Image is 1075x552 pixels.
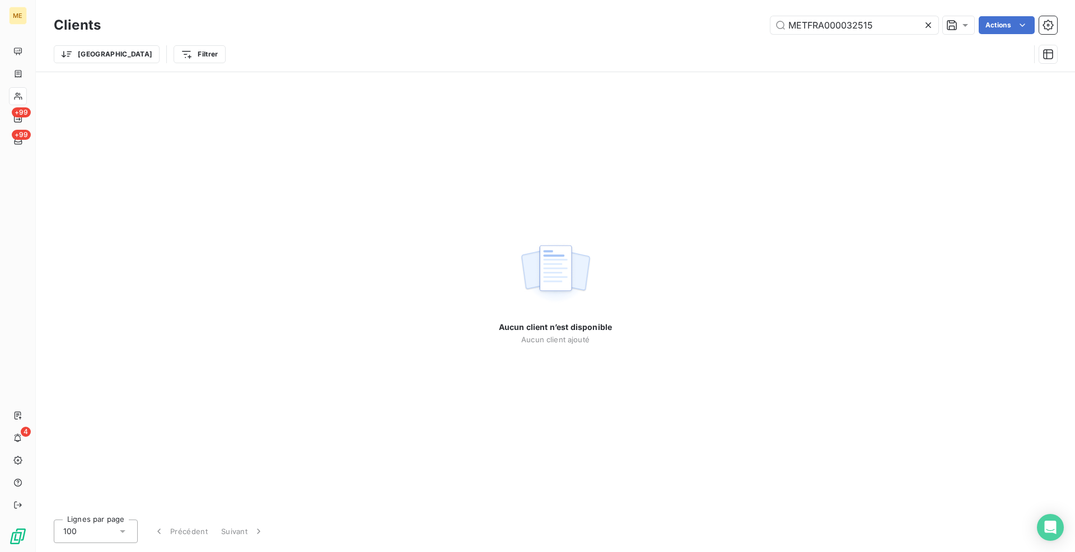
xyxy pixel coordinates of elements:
[979,16,1035,34] button: Actions
[521,335,590,344] span: Aucun client ajouté
[520,239,591,308] img: empty state
[214,520,271,543] button: Suivant
[21,427,31,437] span: 4
[9,7,27,25] div: ME
[174,45,225,63] button: Filtrer
[1037,514,1064,541] div: Open Intercom Messenger
[9,527,27,545] img: Logo LeanPay
[499,322,612,333] span: Aucun client n’est disponible
[12,107,31,117] span: +99
[12,130,31,140] span: +99
[54,45,160,63] button: [GEOGRAPHIC_DATA]
[147,520,214,543] button: Précédent
[770,16,938,34] input: Rechercher
[63,526,77,537] span: 100
[54,15,101,35] h3: Clients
